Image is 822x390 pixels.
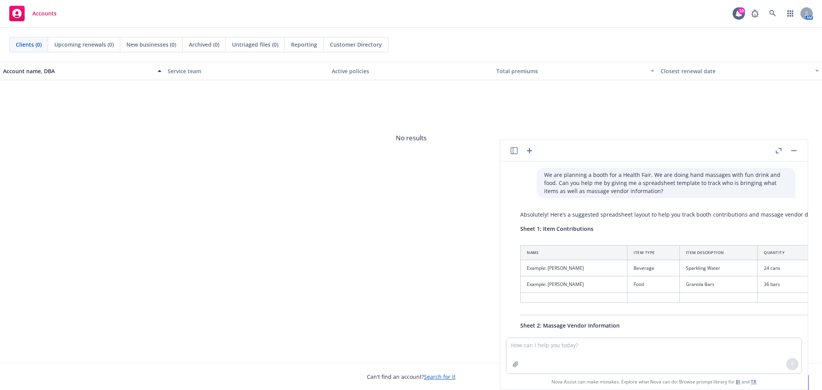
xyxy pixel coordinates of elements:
th: Quantity [758,245,809,260]
button: Active policies [329,62,493,80]
span: Clients (0) [16,40,42,49]
a: Search for it [424,373,456,380]
a: TR [751,378,756,385]
a: BI [736,378,740,385]
td: 24 cans [758,260,809,276]
span: Reporting [291,40,317,49]
a: Switch app [783,6,798,21]
span: Nova Assist can make mistakes. Explore what Nova can do: Browse prompt library for and [503,374,805,390]
button: Total premiums [493,62,658,80]
div: Total premiums [496,67,646,75]
span: Accounts [32,10,57,17]
div: 10 [738,7,745,14]
td: Sparkling Water [679,260,757,276]
button: Closest renewal date [657,62,822,80]
span: Sheet 1: Item Contributions [520,225,593,232]
th: Item Description [679,245,757,260]
span: New businesses (0) [126,40,176,49]
td: 36 bars [758,276,809,292]
div: Active policies [332,67,490,75]
span: Upcoming renewals (0) [54,40,114,49]
th: Name [521,245,627,260]
div: Closest renewal date [661,67,810,75]
th: Item Type [627,245,680,260]
td: Food [627,276,680,292]
td: Beverage [627,260,680,276]
p: We are planning a booth for a Health Fair. We are doing hand massages with fun drink and food. Ca... [544,171,788,195]
span: Customer Directory [330,40,382,49]
td: Granola Bars [679,276,757,292]
span: Archived (0) [189,40,219,49]
a: Report a Bug [747,6,763,21]
button: Service team [165,62,329,80]
div: Account name, DBA [3,67,153,75]
span: Can't find an account? [367,373,456,381]
td: Example: [PERSON_NAME] [521,276,627,292]
span: Sheet 2: Massage Vendor Information [520,322,620,329]
span: Untriaged files (0) [232,40,278,49]
a: Accounts [6,3,60,24]
a: Search [765,6,780,21]
td: Example: [PERSON_NAME] [521,260,627,276]
div: Service team [168,67,326,75]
